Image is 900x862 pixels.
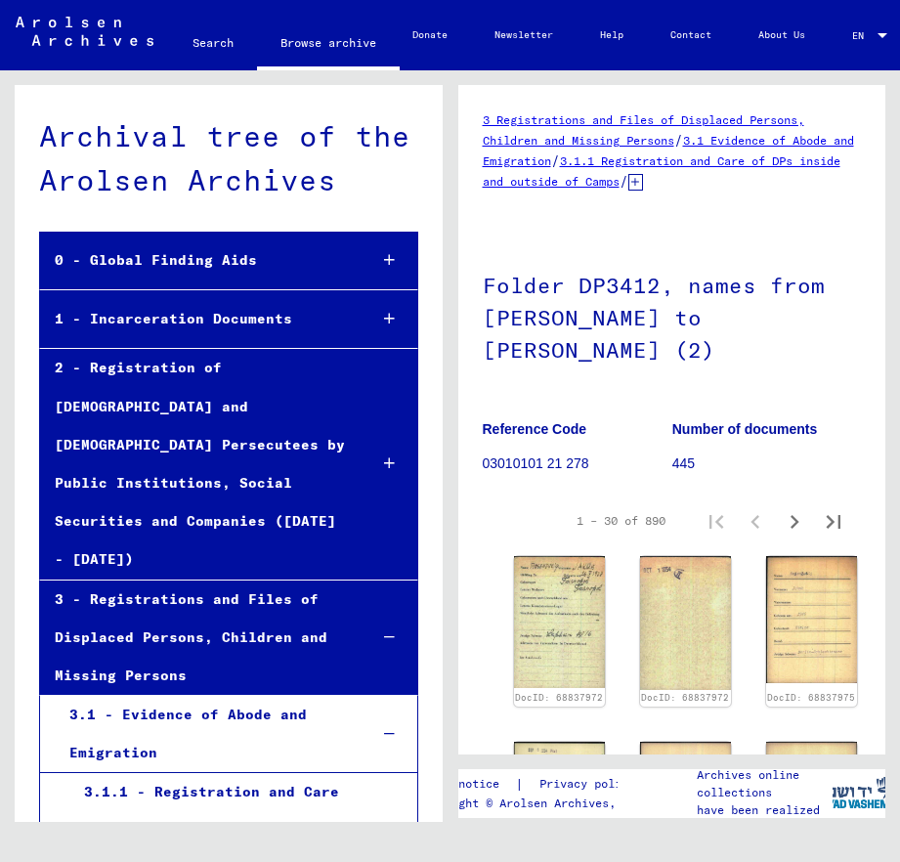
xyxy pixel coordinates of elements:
img: 001.jpg [640,742,731,803]
img: Arolsen_neg.svg [16,17,153,46]
a: 3.1.1 Registration and Care of DPs inside and outside of Camps [483,153,840,189]
a: 3 Registrations and Files of Displaced Persons, Children and Missing Persons [483,112,804,148]
button: Previous page [736,501,775,540]
p: The Arolsen Archives online collections [697,749,832,801]
a: Newsletter [471,12,577,59]
a: Legal notice [417,774,515,795]
a: About Us [735,12,829,59]
span: EN [852,30,874,41]
div: 3 - Registrations and Files of Displaced Persons, Children and Missing Persons [40,581,352,696]
button: Last page [814,501,853,540]
div: | [417,774,659,795]
p: 03010101 21 278 [483,453,671,474]
img: 002.jpg [640,556,731,690]
b: Reference Code [483,421,587,437]
a: DocID: 68837972 [515,692,603,703]
img: 001.jpg [766,556,857,683]
p: have been realized in partnership with [697,801,832,837]
a: DocID: 68837972 [641,692,729,703]
b: Number of documents [672,421,818,437]
img: 002.jpg [514,742,605,805]
span: / [620,172,628,190]
div: 2 - Registration of [DEMOGRAPHIC_DATA] and [DEMOGRAPHIC_DATA] Persecutees by Public Institutions,... [40,349,352,579]
a: Browse archive [257,20,400,70]
button: First page [697,501,736,540]
div: Archival tree of the Arolsen Archives [39,114,418,202]
span: / [551,151,560,169]
a: DocID: 68837975 [767,692,855,703]
p: Copyright © Arolsen Archives, 2021 [417,795,659,812]
img: 002.jpg [766,742,857,803]
p: 445 [672,453,861,474]
div: 1 – 30 of 890 [577,512,665,530]
div: 0 - Global Finding Aids [40,241,352,280]
button: Next page [775,501,814,540]
div: 3.1 - Evidence of Abode and Emigration [55,696,353,772]
span: / [674,131,683,149]
img: yv_logo.png [823,768,896,817]
img: 001.jpg [514,556,605,688]
a: Help [577,12,647,59]
a: Privacy policy [524,774,659,795]
a: Contact [647,12,735,59]
div: 1 - Incarceration Documents [40,300,352,338]
a: Donate [389,12,471,59]
a: Search [169,20,257,66]
h1: Folder DP3412, names from [PERSON_NAME] to [PERSON_NAME] (2) [483,240,862,391]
